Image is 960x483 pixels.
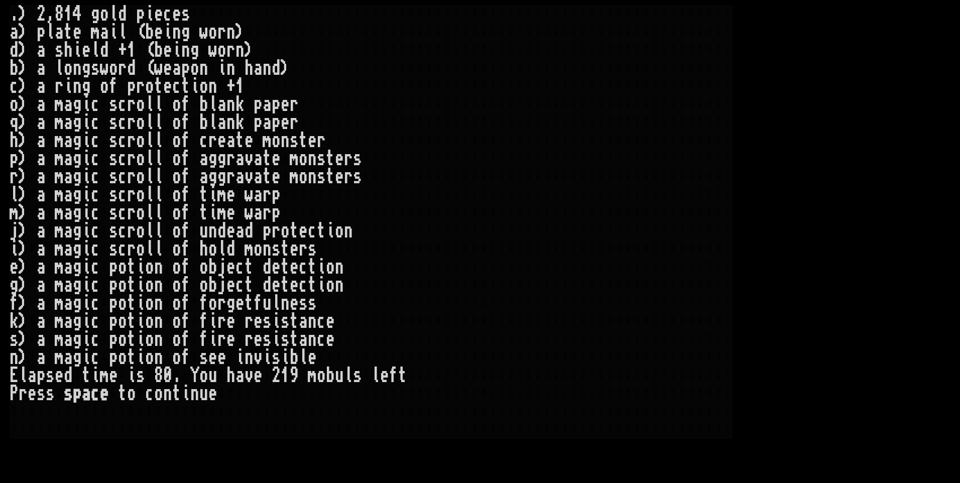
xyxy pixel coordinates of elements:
div: o [172,132,181,150]
div: n [263,59,272,77]
div: i [73,41,82,59]
div: o [136,186,145,204]
div: ( [145,59,154,77]
div: ) [19,186,28,204]
div: l [154,150,163,168]
div: o [10,95,19,113]
div: . [10,5,19,23]
div: a [226,132,235,150]
div: a [254,150,263,168]
div: i [82,150,91,168]
div: g [82,59,91,77]
div: s [181,5,190,23]
div: l [145,186,154,204]
div: c [163,5,172,23]
div: n [308,168,317,186]
div: e [308,132,317,150]
div: f [109,77,118,95]
div: c [91,186,100,204]
div: k [235,113,245,132]
div: c [118,113,127,132]
div: o [100,77,109,95]
div: d [272,59,281,77]
div: g [73,132,82,150]
div: i [82,186,91,204]
div: g [73,168,82,186]
div: r [118,59,127,77]
div: o [172,150,181,168]
div: e [154,23,163,41]
div: + [118,41,127,59]
div: p [272,95,281,113]
div: e [82,41,91,59]
div: p [272,186,281,204]
div: l [55,59,64,77]
div: e [226,186,235,204]
div: o [172,95,181,113]
div: o [172,186,181,204]
div: a [10,23,19,41]
div: l [208,113,217,132]
div: a [100,23,109,41]
div: i [82,168,91,186]
div: g [73,95,82,113]
div: r [136,77,145,95]
div: o [172,113,181,132]
div: r [226,150,235,168]
div: i [208,204,217,222]
div: r [127,132,136,150]
div: 8 [55,5,64,23]
div: r [290,95,299,113]
div: p [37,23,46,41]
div: l [10,186,19,204]
div: a [37,132,46,150]
div: p [254,113,263,132]
div: m [10,204,19,222]
div: s [55,41,64,59]
div: e [272,150,281,168]
div: l [145,150,154,168]
div: a [64,113,73,132]
div: l [109,5,118,23]
div: s [109,186,118,204]
div: r [127,95,136,113]
div: s [290,132,299,150]
div: w [154,59,163,77]
div: e [281,95,290,113]
div: r [127,150,136,168]
div: a [235,150,245,168]
div: e [335,168,344,186]
div: g [217,150,226,168]
div: h [64,41,73,59]
div: v [245,168,254,186]
div: m [55,168,64,186]
div: e [245,132,254,150]
div: a [263,95,272,113]
div: f [181,204,190,222]
div: n [172,23,181,41]
div: b [145,23,154,41]
div: d [127,59,136,77]
div: b [10,59,19,77]
div: a [254,186,263,204]
div: i [208,186,217,204]
div: a [37,59,46,77]
div: s [109,150,118,168]
div: r [55,77,64,95]
div: ) [19,150,28,168]
div: a [235,168,245,186]
div: a [37,204,46,222]
div: e [163,41,172,59]
div: r [290,113,299,132]
div: e [335,150,344,168]
div: l [145,95,154,113]
div: g [217,168,226,186]
div: o [172,204,181,222]
div: , [46,5,55,23]
div: b [199,95,208,113]
div: m [217,186,226,204]
div: r [226,41,235,59]
div: n [73,59,82,77]
div: o [172,168,181,186]
div: ( [145,41,154,59]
